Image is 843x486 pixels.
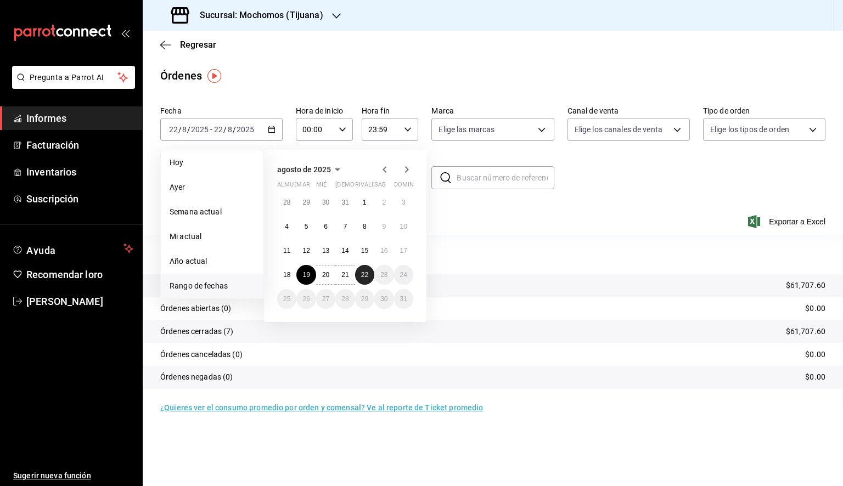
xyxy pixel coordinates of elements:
abbr: 23 de agosto de 2025 [380,271,387,279]
font: $0.00 [805,372,825,381]
font: 27 [322,295,329,303]
font: 31 [400,295,407,303]
font: 11 [283,247,290,255]
button: 31 de agosto de 2025 [394,289,413,309]
abbr: 28 de agosto de 2025 [341,295,349,303]
abbr: 4 de agosto de 2025 [285,223,289,230]
font: 12 [302,247,310,255]
abbr: 16 de agosto de 2025 [380,247,387,255]
button: 16 de agosto de 2025 [374,241,394,261]
button: 29 de agosto de 2025 [355,289,374,309]
font: [PERSON_NAME] [26,296,103,307]
font: - [210,125,212,134]
font: almuerzo [277,181,310,188]
abbr: 1 de agosto de 2025 [363,199,367,206]
font: Año actual [170,257,207,265]
font: 5 [305,223,308,230]
abbr: 28 de julio de 2025 [283,199,290,206]
font: Fecha [160,106,182,115]
button: 6 de agosto de 2025 [316,217,335,236]
button: 25 de agosto de 2025 [277,289,296,309]
button: 22 de agosto de 2025 [355,265,374,285]
font: 1 [363,199,367,206]
abbr: 14 de agosto de 2025 [341,247,349,255]
button: 4 de agosto de 2025 [277,217,296,236]
font: 6 [324,223,328,230]
a: Pregunta a Parrot AI [8,80,135,91]
font: 28 [341,295,349,303]
font: 28 [283,199,290,206]
button: 28 de agosto de 2025 [335,289,355,309]
abbr: 15 de agosto de 2025 [361,247,368,255]
font: Regresar [180,39,216,50]
font: 14 [341,247,349,255]
font: Canal de venta [567,106,619,115]
font: 21 [341,271,349,279]
button: 18 de agosto de 2025 [277,265,296,285]
button: Regresar [160,39,216,50]
button: 29 de julio de 2025 [296,193,316,212]
abbr: 25 de agosto de 2025 [283,295,290,303]
button: 15 de agosto de 2025 [355,241,374,261]
font: 10 [400,223,407,230]
font: Inventarios [26,166,76,178]
font: 7 [344,223,347,230]
font: Órdenes negadas (0) [160,372,233,381]
font: / [187,125,190,134]
font: Marca [431,106,454,115]
font: 29 [302,199,310,206]
abbr: 6 de agosto de 2025 [324,223,328,230]
abbr: 31 de julio de 2025 [341,199,349,206]
font: 15 [361,247,368,255]
font: Ayer [170,183,186,191]
button: 17 de agosto de 2025 [394,241,413,261]
abbr: sábado [374,181,386,193]
font: 31 [341,199,349,206]
button: 27 de agosto de 2025 [316,289,335,309]
button: 12 de agosto de 2025 [296,241,316,261]
font: $0.00 [805,350,825,359]
font: sab [374,181,386,188]
button: 30 de agosto de 2025 [374,289,394,309]
input: -- [213,125,223,134]
button: 7 de agosto de 2025 [335,217,355,236]
abbr: 22 de agosto de 2025 [361,271,368,279]
button: Pregunta a Parrot AI [12,66,135,89]
font: 30 [322,199,329,206]
abbr: 2 de agosto de 2025 [382,199,386,206]
button: 13 de agosto de 2025 [316,241,335,261]
img: Marcador de información sobre herramientas [207,69,221,83]
font: Hora de inicio [296,106,343,115]
font: agosto de 2025 [277,165,331,174]
font: Hora fin [362,106,390,115]
abbr: 18 de agosto de 2025 [283,271,290,279]
font: 24 [400,271,407,279]
abbr: 3 de agosto de 2025 [402,199,406,206]
font: Suscripción [26,193,78,205]
font: mar [296,181,310,188]
font: Órdenes canceladas (0) [160,350,243,359]
abbr: 17 de agosto de 2025 [400,247,407,255]
font: Ayuda [26,245,56,256]
abbr: 12 de agosto de 2025 [302,247,310,255]
abbr: 7 de agosto de 2025 [344,223,347,230]
font: Informes [26,112,66,124]
button: 19 de agosto de 2025 [296,265,316,285]
button: 1 de agosto de 2025 [355,193,374,212]
abbr: 11 de agosto de 2025 [283,247,290,255]
input: -- [182,125,187,134]
font: 30 [380,295,387,303]
abbr: domingo [394,181,420,193]
abbr: viernes [355,181,385,193]
abbr: 19 de agosto de 2025 [302,271,310,279]
input: -- [168,125,178,134]
button: 31 de julio de 2025 [335,193,355,212]
abbr: 13 de agosto de 2025 [322,247,329,255]
button: 30 de julio de 2025 [316,193,335,212]
font: rivalizar [355,181,385,188]
abbr: miércoles [316,181,327,193]
abbr: 27 de agosto de 2025 [322,295,329,303]
font: Facturación [26,139,79,151]
font: Pregunta a Parrot AI [30,73,104,82]
button: 28 de julio de 2025 [277,193,296,212]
